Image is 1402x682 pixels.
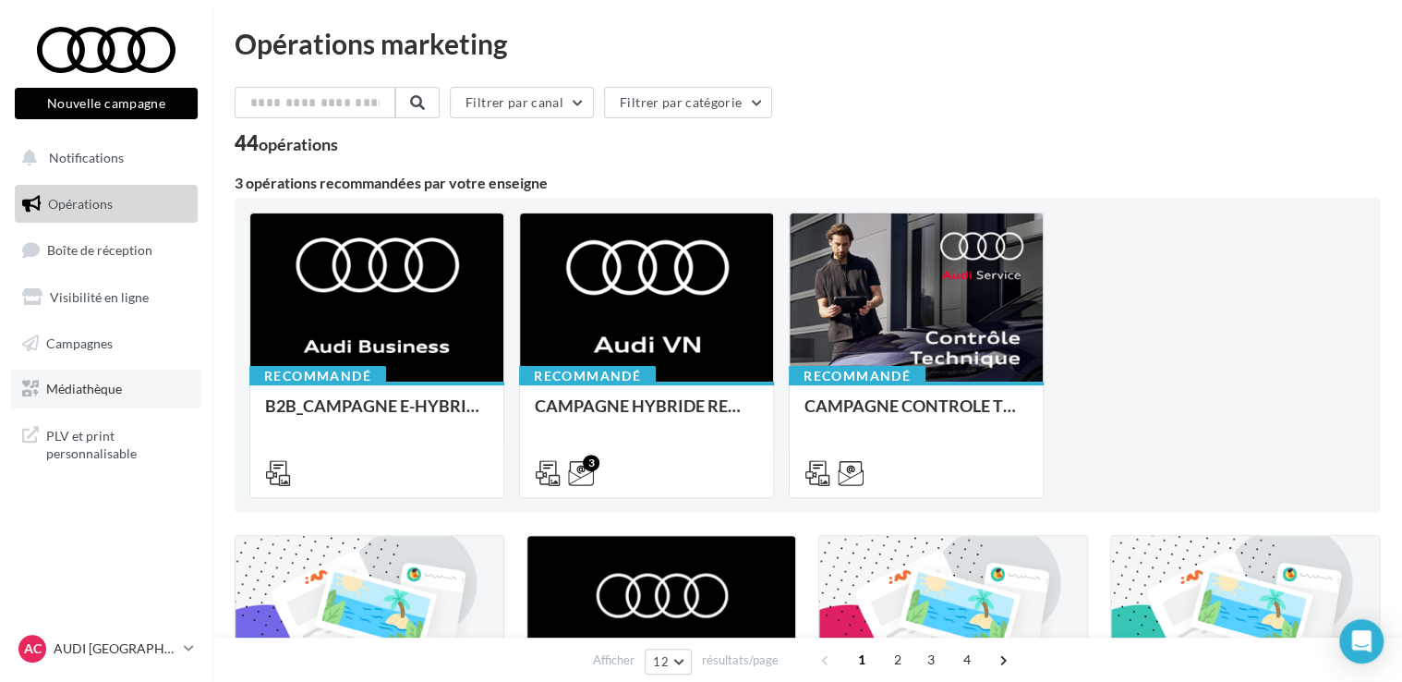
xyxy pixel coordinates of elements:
a: PLV et print personnalisable [11,416,201,470]
span: 2 [883,645,913,675]
a: Campagnes [11,324,201,363]
span: Opérations [48,196,113,212]
div: Recommandé [789,366,925,386]
span: Boîte de réception [47,242,152,258]
span: 1 [847,645,876,675]
a: Boîte de réception [11,230,201,270]
a: Médiathèque [11,370,201,408]
div: Recommandé [519,366,656,386]
div: CAMPAGNE CONTROLE TECHNIQUE 25€ OCTOBRE [804,396,1028,433]
div: opérations [259,136,338,152]
span: 4 [952,645,982,675]
button: Filtrer par catégorie [604,87,772,118]
span: Campagnes [46,335,113,350]
span: Médiathèque [46,381,122,396]
a: AC AUDI [GEOGRAPHIC_DATA] [15,631,198,666]
p: AUDI [GEOGRAPHIC_DATA] [54,639,176,658]
div: CAMPAGNE HYBRIDE RECHARGEABLE [535,396,758,433]
div: 3 [583,455,599,471]
span: Afficher [593,652,635,669]
div: 3 opérations recommandées par votre enseigne [235,176,1380,190]
button: Nouvelle campagne [15,88,198,119]
div: Opérations marketing [235,30,1380,57]
span: 3 [916,645,946,675]
span: Visibilité en ligne [50,289,149,305]
div: 44 [235,133,338,153]
button: 12 [645,649,692,675]
span: 12 [653,654,669,669]
span: Notifications [49,150,124,165]
button: Filtrer par canal [450,87,594,118]
span: résultats/page [702,652,779,669]
button: Notifications [11,139,194,177]
a: Opérations [11,185,201,224]
span: AC [24,639,42,658]
div: Recommandé [249,366,386,386]
div: Open Intercom Messenger [1339,619,1384,664]
span: PLV et print personnalisable [46,423,190,463]
a: Visibilité en ligne [11,278,201,317]
div: B2B_CAMPAGNE E-HYBRID OCTOBRE [265,396,489,433]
